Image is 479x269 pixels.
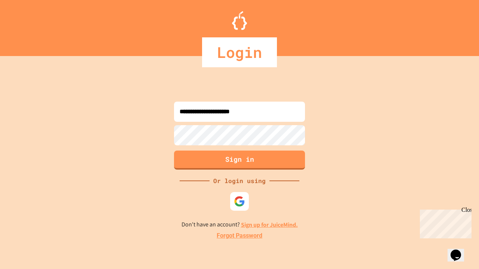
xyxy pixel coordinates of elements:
button: Sign in [174,151,305,170]
div: Login [202,37,277,67]
a: Sign up for JuiceMind. [241,221,298,229]
div: Chat with us now!Close [3,3,52,47]
iframe: chat widget [448,239,472,262]
iframe: chat widget [417,207,472,238]
p: Don't have an account? [181,220,298,229]
img: Logo.svg [232,11,247,30]
img: google-icon.svg [234,196,245,207]
a: Forgot Password [217,231,262,240]
div: Or login using [210,176,269,185]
